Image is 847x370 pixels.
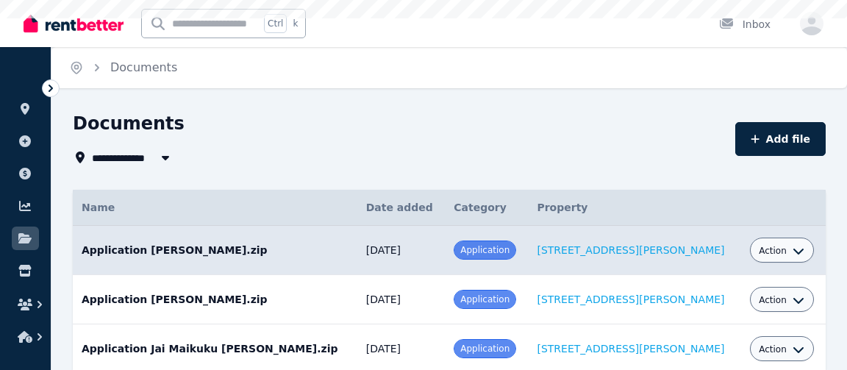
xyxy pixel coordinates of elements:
span: k [293,18,298,29]
button: Add file [735,122,826,156]
a: [STREET_ADDRESS][PERSON_NAME] [537,244,724,256]
button: Action [759,245,804,257]
span: Action [759,245,787,257]
span: Action [759,294,787,306]
img: RentBetter [24,13,124,35]
th: Property [528,190,741,226]
th: Category [445,190,528,226]
td: Application [PERSON_NAME].zip [73,226,357,275]
th: Date added [357,190,446,226]
span: Name [82,202,115,213]
span: Action [759,344,787,355]
td: [DATE] [357,226,446,275]
span: Application [460,245,510,255]
span: Ctrl [264,14,287,33]
td: Application [PERSON_NAME].zip [73,275,357,324]
nav: Breadcrumb [51,47,195,88]
td: [DATE] [357,275,446,324]
span: Application [460,294,510,305]
span: Application [460,344,510,354]
button: Action [759,344,804,355]
div: Inbox [719,17,771,32]
h1: Documents [73,112,185,135]
button: Action [759,294,804,306]
a: [STREET_ADDRESS][PERSON_NAME] [537,293,724,305]
a: [STREET_ADDRESS][PERSON_NAME] [537,343,724,355]
a: Documents [110,60,177,74]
